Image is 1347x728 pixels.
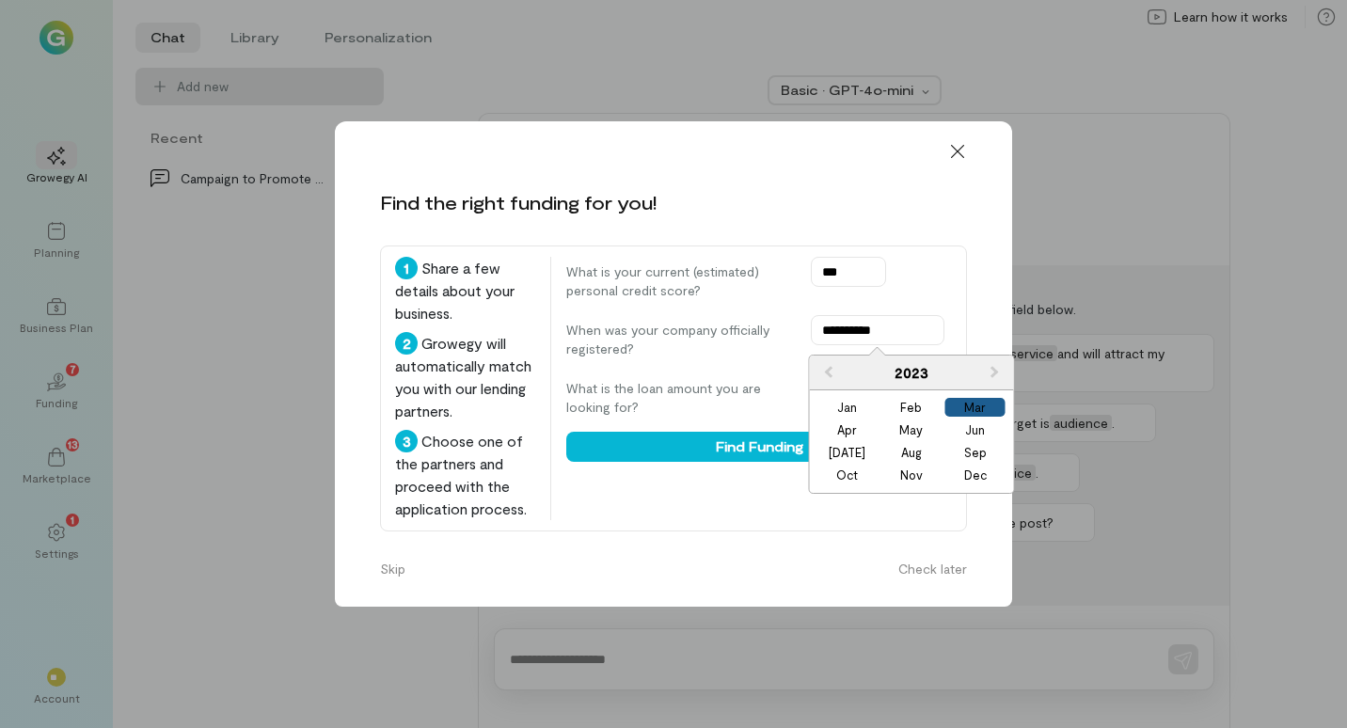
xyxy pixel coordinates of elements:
div: Choose one of the partners and proceed with the application process. [395,430,535,520]
div: month 2023-03 [816,396,1007,486]
button: Skip [369,554,417,584]
div: Choose January 2023 [817,398,878,417]
div: Choose May 2023 [881,420,942,439]
div: Choose October 2023 [817,466,878,484]
div: Choose December 2023 [945,466,1006,484]
div: Choose September 2023 [945,443,1006,462]
button: Next Year [981,357,1011,388]
div: Find the right funding for you! [380,189,657,215]
div: Growegy will automatically match you with our lending partners. [395,332,535,422]
div: Choose November 2023 [881,466,942,484]
div: Choose February 2023 [881,398,942,417]
label: What is the loan amount you are looking for? [566,379,792,417]
div: Choose July 2023 [817,443,878,462]
div: 1 [395,257,418,279]
div: Choose April 2023 [817,420,878,439]
div: 3 [395,430,418,452]
div: Choose June 2023 [945,420,1006,439]
div: 2 [395,332,418,355]
label: When was your company officially registered? [566,321,792,358]
button: Find Funding [566,432,952,462]
label: What is your current (estimated) personal credit score? [566,262,792,300]
div: 2023 [810,356,1014,390]
div: Choose August 2023 [881,443,942,462]
div: Choose March 2023 [945,398,1006,417]
div: Share a few details about your business. [395,257,535,324]
button: Previous Year [812,357,842,388]
button: Check later [887,554,978,584]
